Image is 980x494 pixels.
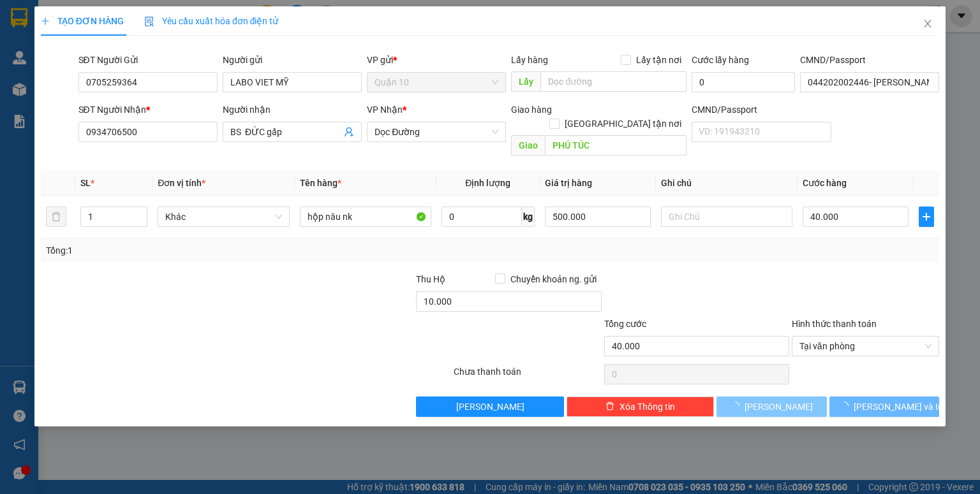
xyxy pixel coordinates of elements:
span: plus [41,17,50,25]
input: Dọc đường [545,135,687,156]
span: Thu Hộ [416,274,445,284]
span: Tổng cước [604,319,646,329]
span: Giao [511,135,545,156]
input: 0 [545,207,651,227]
button: [PERSON_NAME] [416,396,563,417]
span: user-add [344,127,354,137]
div: Người nhận [223,103,362,117]
label: Cước lấy hàng [692,55,749,65]
span: TẠO ĐƠN HÀNG [41,16,124,26]
input: VD: Bàn, Ghế [300,207,431,227]
span: Yêu cầu xuất hóa đơn điện tử [144,16,279,26]
span: Dọc Đường [375,122,498,142]
span: [PERSON_NAME] [456,400,524,414]
span: Xóa Thông tin [620,400,675,414]
span: Lấy hàng [511,55,548,65]
div: SĐT Người Nhận [78,103,218,117]
span: loading [840,402,854,410]
span: [PERSON_NAME] [745,400,813,414]
input: Cước lấy hàng [692,72,795,92]
button: deleteXóa Thông tin [567,396,714,417]
div: Tổng: 1 [46,243,379,258]
label: Hình thức thanh toán [792,319,877,329]
span: Tên hàng [300,178,341,188]
div: Người gửi [223,53,362,67]
span: Định lượng [465,178,510,188]
span: Lấy [511,71,540,92]
button: [PERSON_NAME] [716,396,827,417]
div: CMND/Passport [692,103,831,117]
span: Chuyển khoản ng. gửi [505,272,602,286]
span: plus [919,212,933,222]
span: Tại văn phòng [799,337,932,356]
div: SĐT Người Gửi [78,53,218,67]
span: VP Nhận [367,105,403,115]
span: Quận 10 [375,73,498,92]
span: [PERSON_NAME] và In [854,400,943,414]
button: Close [910,6,946,42]
button: [PERSON_NAME] và In [829,396,940,417]
span: Lấy tận nơi [631,53,687,67]
span: loading [731,402,745,410]
span: Khác [165,207,281,226]
span: [GEOGRAPHIC_DATA] tận nơi [560,117,687,131]
div: CMND/Passport [800,53,939,67]
div: VP gửi [367,53,506,67]
input: Ghi Chú [661,207,792,227]
span: Giá trị hàng [545,178,592,188]
th: Ghi chú [656,171,798,196]
button: delete [46,207,66,227]
input: Dọc đường [540,71,687,92]
span: Đơn vị tính [158,178,205,188]
span: kg [522,207,535,227]
button: plus [919,207,934,227]
img: icon [144,17,154,27]
span: Cước hàng [803,178,847,188]
span: Giao hàng [511,105,552,115]
span: delete [605,402,614,412]
span: close [923,18,933,29]
span: SL [80,178,91,188]
div: Chưa thanh toán [452,365,602,387]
